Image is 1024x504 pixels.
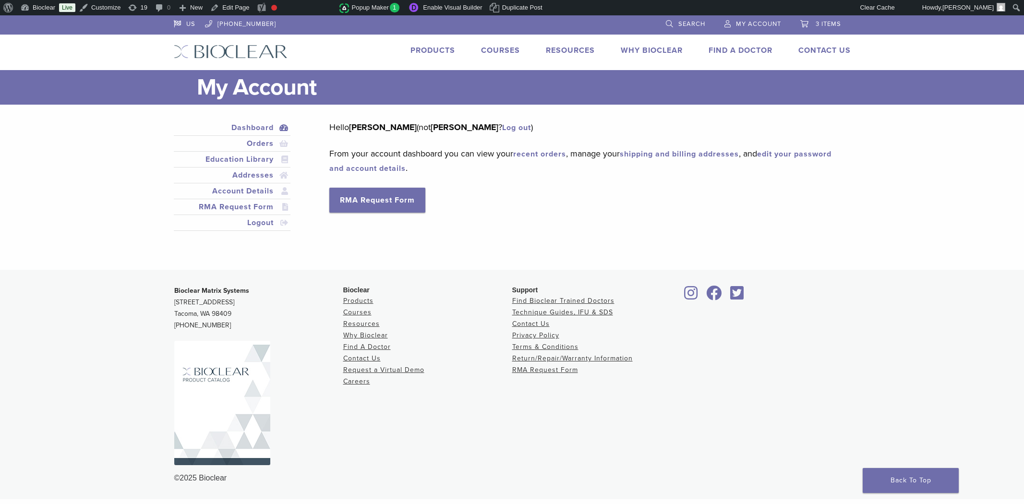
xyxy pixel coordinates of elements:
a: US [174,15,195,30]
a: shipping and billing addresses [620,149,739,159]
a: Live [59,3,75,12]
a: [PHONE_NUMBER] [205,15,276,30]
img: Views over 48 hours. Click for more Jetpack Stats. [286,2,339,14]
a: 3 items [800,15,841,30]
a: Find Bioclear Trained Doctors [512,297,614,305]
strong: [PERSON_NAME] [349,122,417,132]
a: Search [666,15,705,30]
img: Bioclear [174,341,270,465]
a: Orders [176,138,289,149]
strong: [PERSON_NAME] [431,122,498,132]
a: Contact Us [798,46,851,55]
a: Resources [343,320,380,328]
a: Account Details [176,185,289,197]
h1: My Account [197,70,851,105]
span: 3 items [816,20,841,28]
a: Dashboard [176,122,289,133]
a: Find A Doctor [343,343,391,351]
a: Request a Virtual Demo [343,366,424,374]
a: Courses [481,46,520,55]
a: Bioclear [681,291,701,301]
a: Bioclear [727,291,747,301]
span: Support [512,286,538,294]
a: Why Bioclear [343,331,388,339]
span: Search [678,20,705,28]
a: Privacy Policy [512,331,559,339]
p: From your account dashboard you can view your , manage your , and . [329,146,836,175]
a: Technique Guides, IFU & SDS [512,308,613,316]
a: Logout [176,217,289,228]
a: Addresses [176,169,289,181]
a: Return/Repair/Warranty Information [512,354,633,362]
a: Back To Top [863,468,959,493]
a: Contact Us [512,320,550,328]
p: [STREET_ADDRESS] Tacoma, WA 98409 [PHONE_NUMBER] [174,285,343,331]
div: Focus keyphrase not set [271,5,277,11]
a: Why Bioclear [621,46,683,55]
a: Resources [546,46,595,55]
a: Education Library [176,154,289,165]
span: [PERSON_NAME] [942,4,994,11]
span: My Account [736,20,781,28]
span: 1 [390,3,400,12]
a: RMA Request Form [329,188,425,213]
strong: Bioclear Matrix Systems [174,287,249,295]
img: Bioclear [174,45,288,59]
a: Products [410,46,455,55]
a: Careers [343,377,370,385]
a: RMA Request Form [176,201,289,213]
a: Log out [502,123,531,132]
a: recent orders [513,149,566,159]
a: Find A Doctor [709,46,772,55]
nav: Account pages [174,120,291,242]
a: Bioclear [703,291,725,301]
a: Courses [343,308,372,316]
a: Products [343,297,373,305]
a: RMA Request Form [512,366,578,374]
a: Terms & Conditions [512,343,578,351]
span: Bioclear [343,286,370,294]
a: My Account [724,15,781,30]
p: Hello (not ? ) [329,120,836,134]
div: ©2025 Bioclear [174,472,850,484]
a: Contact Us [343,354,381,362]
